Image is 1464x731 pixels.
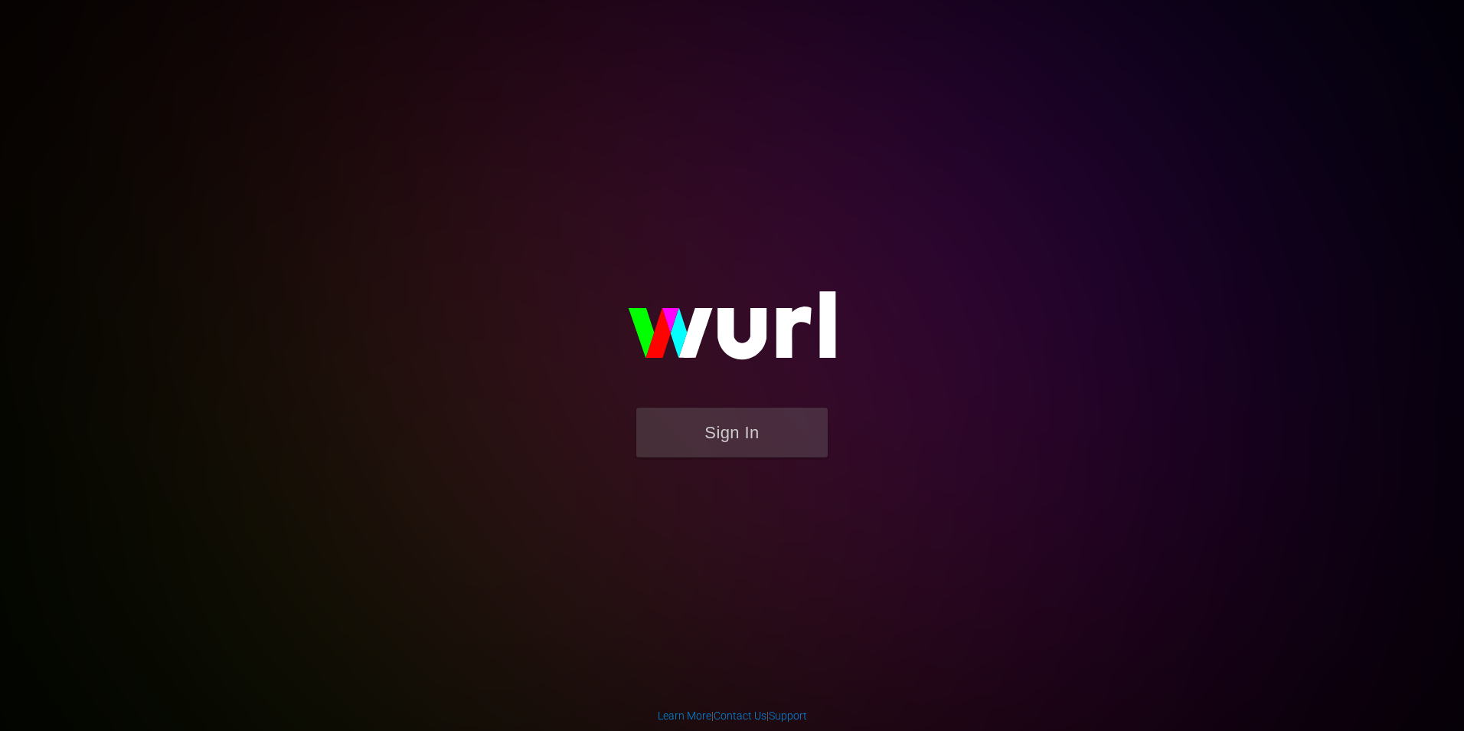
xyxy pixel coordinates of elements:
button: Sign In [636,408,828,457]
div: | | [658,708,807,723]
a: Learn More [658,710,711,722]
a: Support [769,710,807,722]
a: Contact Us [714,710,766,722]
img: wurl-logo-on-black-223613ac3d8ba8fe6dc639794a292ebdb59501304c7dfd60c99c58986ef67473.svg [579,258,885,407]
